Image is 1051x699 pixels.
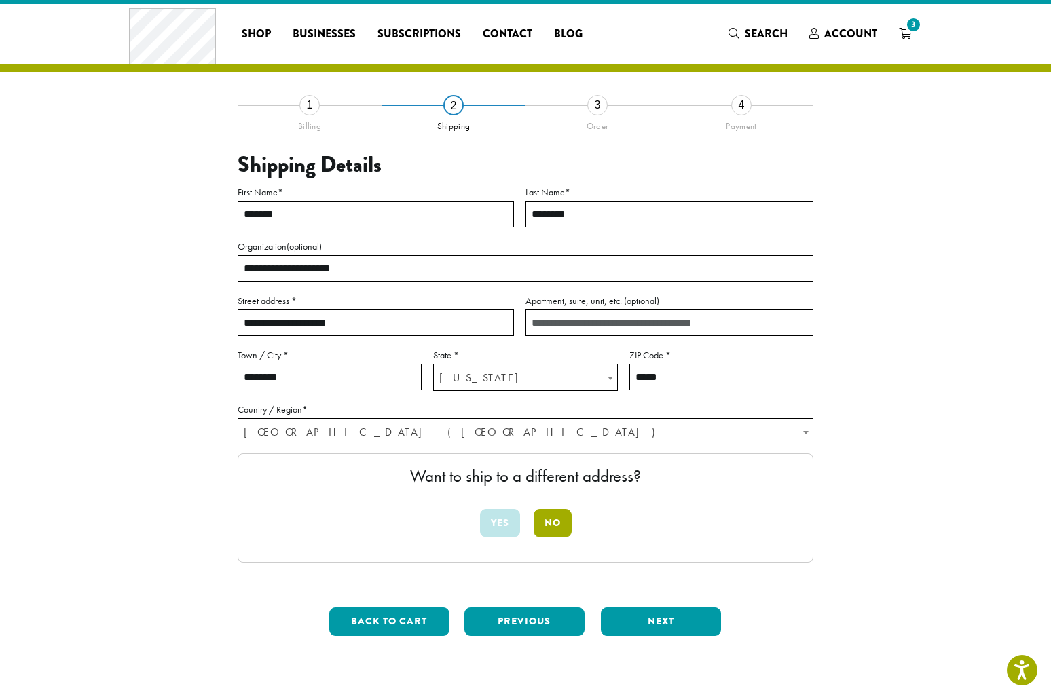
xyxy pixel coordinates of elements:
span: State [433,364,617,391]
label: Street address [238,292,514,309]
label: Apartment, suite, unit, etc. [525,292,813,309]
label: Last Name [525,184,813,201]
p: Want to ship to a different address? [252,468,799,485]
span: Shop [242,26,271,43]
label: ZIP Code [629,347,813,364]
a: Shop [231,23,282,45]
div: Payment [669,115,813,132]
span: Search [745,26,788,41]
div: Billing [238,115,382,132]
div: 2 [443,95,464,115]
div: Order [525,115,669,132]
span: Businesses [293,26,356,43]
span: 3 [904,16,923,34]
span: (optional) [624,295,659,307]
button: Yes [480,509,520,537]
div: 3 [587,95,608,115]
div: 1 [299,95,320,115]
label: Town / City [238,347,422,364]
span: Oregon [434,364,616,391]
span: Account [824,26,877,41]
button: No [534,509,572,537]
a: Search [718,22,798,45]
label: First Name [238,184,514,201]
span: Country / Region [238,418,813,445]
div: 4 [731,95,752,115]
div: Shipping [382,115,525,132]
h3: Shipping Details [238,152,813,178]
label: State [433,347,617,364]
span: Blog [554,26,583,43]
span: (optional) [287,240,322,252]
span: Subscriptions [377,26,461,43]
button: Previous [464,607,585,636]
button: Back to cart [329,607,449,636]
span: Contact [483,26,532,43]
button: Next [601,607,721,636]
span: United States (US) [238,419,813,445]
